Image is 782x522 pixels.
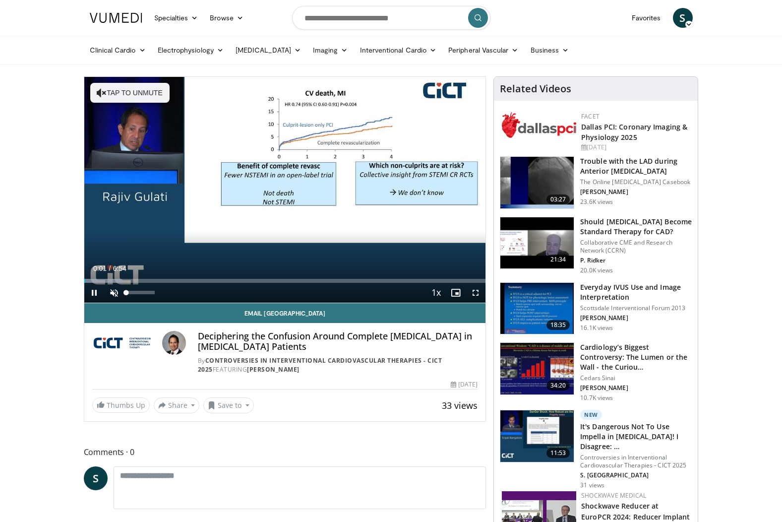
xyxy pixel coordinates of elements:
[546,320,570,330] span: 18:35
[580,454,692,469] p: Controversies in Interventional Cardiovascular Therapies - CICT 2025
[466,283,485,303] button: Fullscreen
[198,331,478,352] h4: Deciphering the Confusion Around Complete [MEDICAL_DATA] in [MEDICAL_DATA] Patients
[154,397,200,413] button: Share
[247,365,300,374] a: [PERSON_NAME]
[580,314,692,322] p: [PERSON_NAME]
[148,8,204,28] a: Specialties
[502,112,576,138] img: 939357b5-304e-4393-95de-08c51a3c5e2a.png.150x105_q85_autocrop_double_scale_upscale_version-0.2.png
[198,356,478,374] div: By FEATURING
[92,397,150,413] a: Thumbs Up
[673,8,693,28] a: S
[546,448,570,458] span: 11:53
[292,6,490,30] input: Search topics, interventions
[162,331,186,355] img: Avatar
[109,264,111,272] span: /
[92,331,158,355] img: Controversies in Interventional Cardiovascular Therapies - CICT 2025
[84,40,152,60] a: Clinical Cardio
[500,156,692,209] a: 03:27 Trouble with the LAD during Anterior [MEDICAL_DATA] The Online [MEDICAL_DATA] Casebook [PER...
[84,303,486,323] a: Email [GEOGRAPHIC_DATA]
[90,83,170,103] button: Tap to unmute
[84,466,108,490] a: S
[580,257,692,264] p: P. Ridker
[580,188,692,196] p: [PERSON_NAME]
[500,83,571,95] h4: Related Videos
[500,410,692,489] a: 11:53 New It's Dangerous Not To Use Impella in [MEDICAL_DATA]! I Disagree: … Controversies in Int...
[84,279,486,283] div: Progress Bar
[84,77,486,303] video-js: Video Player
[500,342,692,402] a: 34:20 Cardiology’s Biggest Controversy: The Lumen or the Wall - the Curiou… Cedars Sinai [PERSON_...
[500,282,692,335] a: 18:35 Everyday IVUS Use and Image Interpretation Scottsdale Interventional Forum 2013 [PERSON_NAM...
[525,40,575,60] a: Business
[626,8,667,28] a: Favorites
[580,471,692,479] p: S. [GEOGRAPHIC_DATA]
[546,381,570,391] span: 34:20
[500,283,574,334] img: dTBemQywLidgNXR34xMDoxOjA4MTsiGN.150x105_q85_crop-smart_upscale.jpg
[500,217,692,274] a: 21:34 Should [MEDICAL_DATA] Become Standard Therapy for CAD? Collaborative CME and Research Netwo...
[580,422,692,452] h3: It's Dangerous Not To Use Impella in [MEDICAL_DATA]! I Disagree: …
[546,255,570,264] span: 21:34
[580,304,692,312] p: Scottsdale Interventional Forum 2013
[426,283,446,303] button: Playback Rate
[451,380,478,389] div: [DATE]
[580,239,692,255] p: Collaborative CME and Research Network (CCRN)
[580,178,692,186] p: The Online [MEDICAL_DATA] Casebook
[581,122,687,142] a: Dallas PCI: Coronary Imaging & Physiology 2025
[580,282,692,302] h3: Everyday IVUS Use and Image Interpretation
[500,217,574,269] img: eb63832d-2f75-457d-8c1a-bbdc90eb409c.150x105_q85_crop-smart_upscale.jpg
[581,491,646,500] a: Shockwave Medical
[580,266,613,274] p: 20.0K views
[580,342,692,372] h3: Cardiology’s Biggest Controversy: The Lumen or the Wall - the Curiou…
[204,8,249,28] a: Browse
[307,40,354,60] a: Imaging
[93,264,107,272] span: 0:01
[446,283,466,303] button: Enable picture-in-picture mode
[580,198,613,206] p: 23.6K views
[580,217,692,237] h3: Should [MEDICAL_DATA] Become Standard Therapy for CAD?
[442,399,478,411] span: 33 views
[581,143,690,152] div: [DATE]
[580,374,692,382] p: Cedars Sinai
[500,343,574,394] img: d453240d-5894-4336-be61-abca2891f366.150x105_q85_crop-smart_upscale.jpg
[84,446,486,458] span: Comments 0
[84,283,104,303] button: Pause
[580,410,602,420] p: New
[126,291,155,294] div: Volume Level
[442,40,524,60] a: Peripheral Vascular
[104,283,124,303] button: Unmute
[113,264,126,272] span: 6:54
[500,157,574,208] img: ABqa63mjaT9QMpl35hMDoxOmtxO3TYNt_2.150x105_q85_crop-smart_upscale.jpg
[90,13,142,23] img: VuMedi Logo
[230,40,307,60] a: [MEDICAL_DATA]
[203,397,254,413] button: Save to
[580,156,692,176] h3: Trouble with the LAD during Anterior [MEDICAL_DATA]
[546,195,570,204] span: 03:27
[152,40,230,60] a: Electrophysiology
[500,410,574,462] img: ad639188-bf21-463b-a799-85e4bc162651.150x105_q85_crop-smart_upscale.jpg
[580,384,692,392] p: [PERSON_NAME]
[198,356,442,374] a: Controversies in Interventional Cardiovascular Therapies - CICT 2025
[580,481,604,489] p: 31 views
[580,324,613,332] p: 16.1K views
[354,40,443,60] a: Interventional Cardio
[580,394,613,402] p: 10.7K views
[581,112,600,121] a: FACET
